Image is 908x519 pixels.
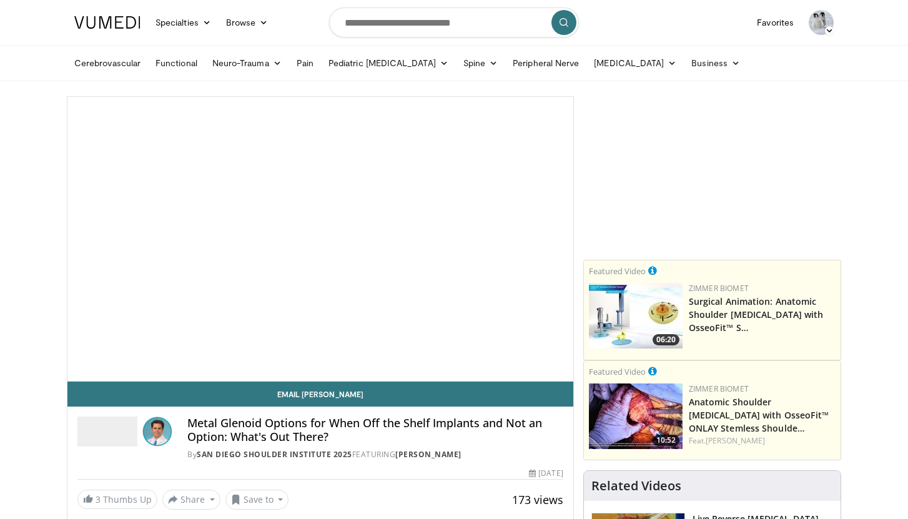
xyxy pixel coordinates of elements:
span: 3 [96,493,101,505]
a: Business [684,51,748,76]
img: VuMedi Logo [74,16,141,29]
div: Feat. [689,435,836,447]
a: 06:20 [589,283,683,348]
a: Zimmer Biomet [689,283,749,294]
iframe: Advertisement [618,96,806,252]
img: Avatar [142,417,172,447]
span: 06:20 [653,334,679,345]
a: Spine [456,51,505,76]
a: Pain [289,51,321,76]
button: Save to [225,490,289,510]
a: Functional [148,51,205,76]
h4: Related Videos [591,478,681,493]
span: 173 views [512,492,563,507]
img: 68921608-6324-4888-87da-a4d0ad613160.150x105_q85_crop-smart_upscale.jpg [589,383,683,449]
a: Neuro-Trauma [205,51,289,76]
a: Anatomic Shoulder [MEDICAL_DATA] with OsseoFit™ ONLAY Stemless Shoulde… [689,396,829,434]
div: By FEATURING [187,449,563,460]
img: 84e7f812-2061-4fff-86f6-cdff29f66ef4.150x105_q85_crop-smart_upscale.jpg [589,283,683,348]
a: 10:52 [589,383,683,449]
a: Cerebrovascular [67,51,148,76]
div: [DATE] [529,468,563,479]
a: 3 Thumbs Up [77,490,157,509]
img: Avatar [809,10,834,35]
a: Surgical Animation: Anatomic Shoulder [MEDICAL_DATA] with OsseoFit™ S… [689,295,824,334]
a: [PERSON_NAME] [706,435,765,446]
input: Search topics, interventions [329,7,579,37]
video-js: Video Player [67,97,573,382]
a: Peripheral Nerve [505,51,586,76]
img: San Diego Shoulder Institute 2025 [77,417,137,447]
button: Share [162,490,220,510]
small: Featured Video [589,366,646,377]
span: 10:52 [653,435,679,446]
a: Zimmer Biomet [689,383,749,394]
a: [MEDICAL_DATA] [586,51,684,76]
a: San Diego Shoulder Institute 2025 [197,449,352,460]
small: Featured Video [589,265,646,277]
a: Email [PERSON_NAME] [67,382,573,407]
a: [PERSON_NAME] [395,449,461,460]
h4: Metal Glenoid Options for When Off the Shelf Implants and Not an Option: What's Out There? [187,417,563,443]
a: Favorites [749,10,801,35]
a: Browse [219,10,276,35]
a: Specialties [148,10,219,35]
a: Pediatric [MEDICAL_DATA] [321,51,456,76]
